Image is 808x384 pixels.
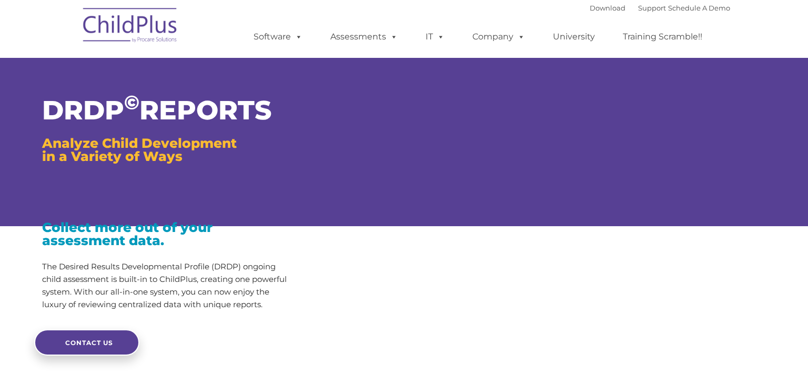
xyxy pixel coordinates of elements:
sup: © [124,90,139,114]
a: Download [590,4,625,12]
a: University [542,26,605,47]
a: Company [462,26,536,47]
span: in a Variety of Ways [42,148,183,164]
span: CONTACT US [65,339,113,347]
h3: Collect more out of your assessment data. [42,221,287,247]
p: The Desired Results Developmental Profile (DRDP) ongoing child assessment is built-in to ChildPlu... [42,260,287,311]
font: | [590,4,730,12]
img: ChildPlus by Procare Solutions [78,1,183,53]
a: Training Scramble!! [612,26,713,47]
a: Support [638,4,666,12]
a: IT [415,26,455,47]
a: Software [243,26,313,47]
span: Analyze Child Development [42,135,237,151]
h1: DRDP REPORTS [42,97,287,124]
a: CONTACT US [34,329,139,356]
a: Schedule A Demo [668,4,730,12]
a: Assessments [320,26,408,47]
